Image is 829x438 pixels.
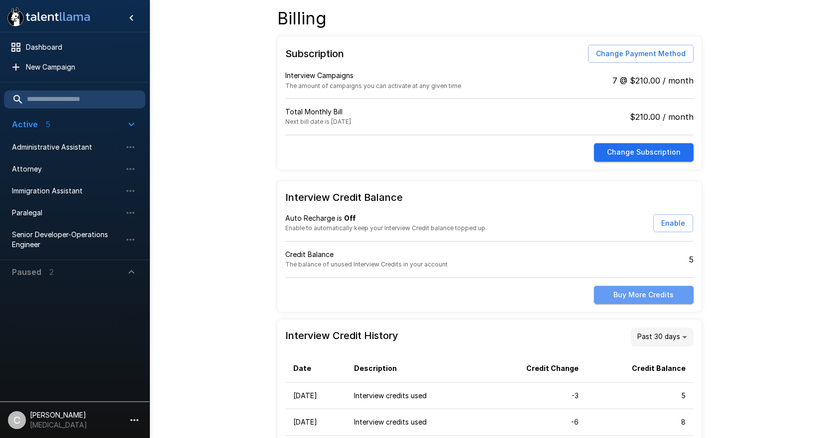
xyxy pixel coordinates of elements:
[346,409,482,435] td: Interview credits used
[587,409,694,435] td: 8
[285,409,347,435] th: [DATE]
[277,8,327,29] h4: Billing
[285,261,448,268] span: The balance of unused Interview Credits in your account
[285,189,694,205] h6: Interview Credit Balance
[631,328,694,347] div: Past 30 days
[594,143,694,162] button: Change Subscription
[285,382,347,409] th: [DATE]
[285,224,487,232] span: Enable to automatically keep your Interview Credit balance topped up.
[587,382,694,409] td: 5
[285,328,398,347] h6: Interview Credit History
[689,254,694,265] p: 5
[632,364,686,372] b: Credit Balance
[354,364,397,372] b: Description
[344,214,356,222] b: Off
[285,82,461,89] span: The amount of campaigns you can activate at any given time
[285,46,344,62] h6: Subscription
[653,214,693,233] button: Enable
[285,107,489,117] p: Total Monthly Bill
[526,364,579,372] b: Credit Change
[346,382,482,409] td: Interview credits used
[588,45,694,63] button: Change Payment Method
[594,286,694,304] button: Buy More Credits
[482,409,587,435] td: -6
[285,71,354,81] p: Interview Campaigns
[285,118,351,125] span: Next bill date is [DATE]
[293,364,311,372] b: Date
[612,75,694,87] p: 7 @ $210.00 / month
[285,250,489,260] p: Credit Balance
[482,382,587,409] td: -3
[285,213,625,223] p: Auto Recharge is
[630,111,694,123] p: $210.00 / month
